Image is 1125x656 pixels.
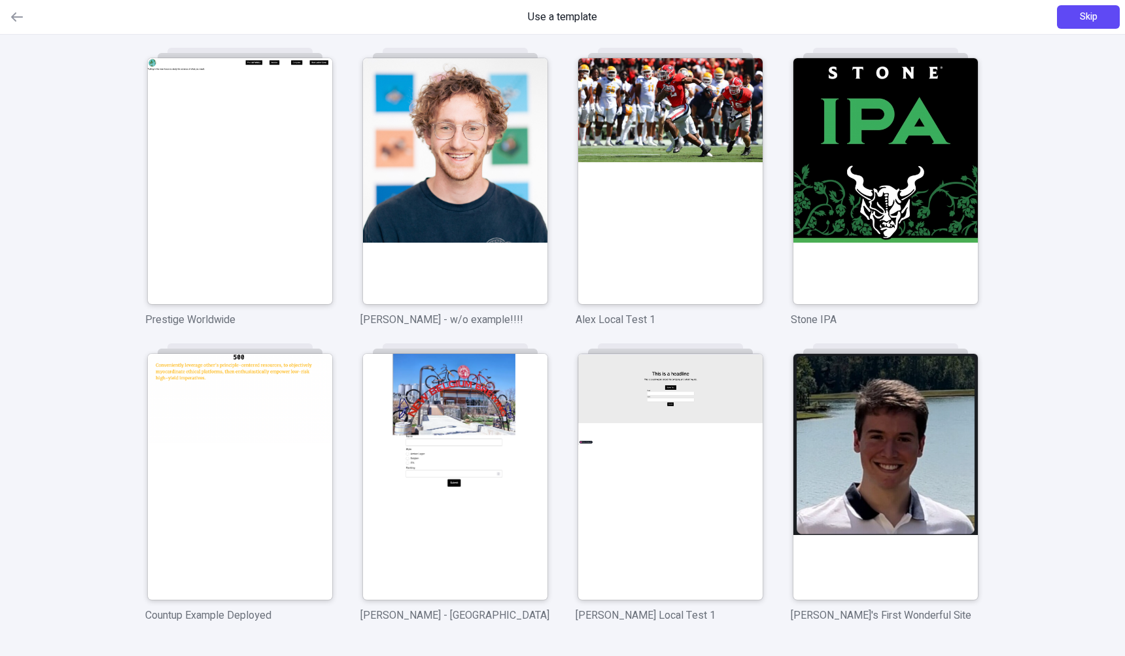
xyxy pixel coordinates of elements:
p: [PERSON_NAME]'s First Wonderful Site [791,608,980,623]
p: [PERSON_NAME] - w/o example!!!! [360,312,549,328]
p: [PERSON_NAME] Local Test 1 [576,608,765,623]
p: Countup Example Deployed [145,608,334,623]
button: Skip [1057,5,1120,29]
p: Prestige Worldwide [145,312,334,328]
p: [PERSON_NAME] - [GEOGRAPHIC_DATA] [360,608,549,623]
p: Stone IPA [791,312,980,328]
span: Use a template [528,9,597,25]
p: Alex Local Test 1 [576,312,765,328]
span: Skip [1080,10,1098,24]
